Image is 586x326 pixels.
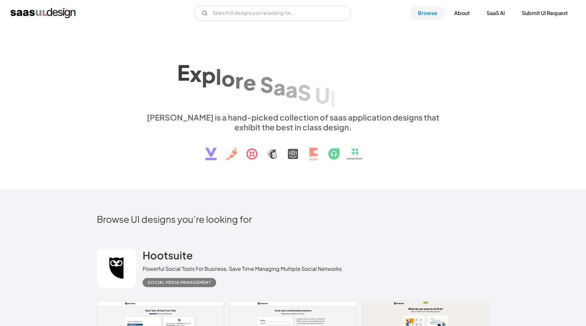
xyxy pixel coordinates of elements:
div: r [235,68,243,93]
a: Browse [410,6,445,20]
div: I [330,86,336,111]
div: Social Media Management [148,279,211,286]
a: Submit UI Request [514,6,576,20]
div: o [221,66,235,91]
h2: Browse UI designs you’re looking for [97,213,489,225]
div: [PERSON_NAME] is a hand-picked collection of saas application designs that exhibit the best in cl... [143,112,443,132]
div: S [260,72,273,97]
div: U [315,83,330,108]
div: E [177,60,190,85]
div: S [298,80,311,105]
div: l [216,64,221,89]
img: text, icon, saas logo [194,132,392,166]
h1: Explore SaaS UI design patterns & interactions. [143,56,443,106]
a: home [10,8,76,18]
a: SaaS Ai [479,6,513,20]
a: About [446,6,477,20]
div: Powerful Social Tools For Business. Save Time Managing Multiple Social Networks [143,265,342,273]
div: x [190,61,202,86]
div: a [273,74,285,100]
div: p [202,62,216,88]
h2: Hootsuite [143,249,193,262]
div: a [285,77,298,102]
input: Search UI designs you're looking for... [194,5,351,21]
div: e [243,70,256,95]
form: Email Form [194,5,351,21]
a: Hootsuite [143,249,193,265]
